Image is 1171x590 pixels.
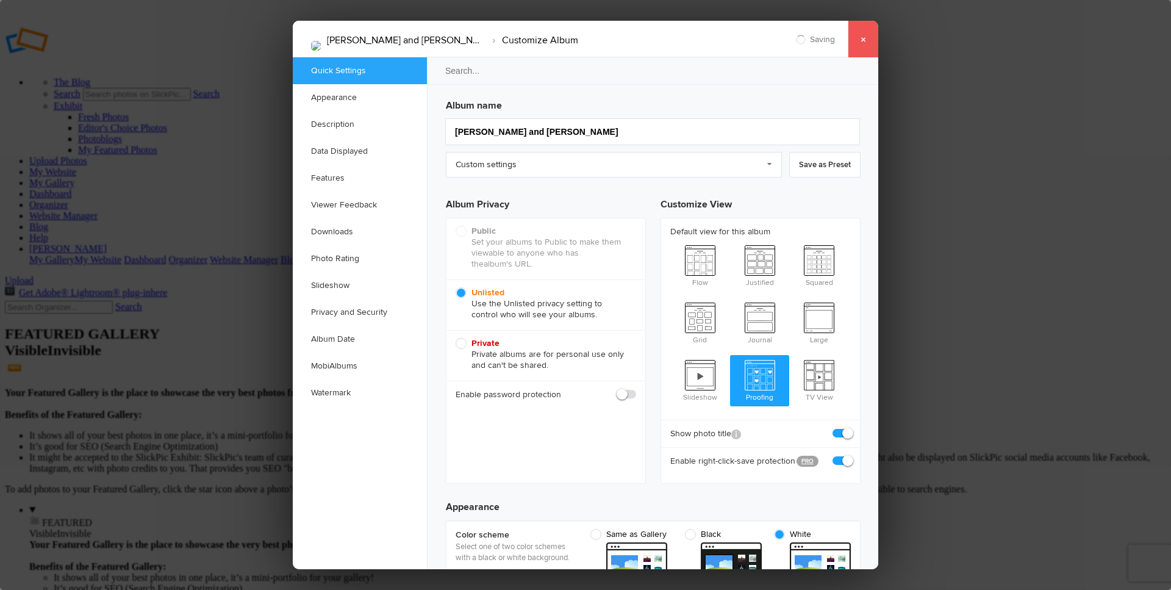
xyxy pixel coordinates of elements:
span: Use the Unlisted privacy setting to control who will see your albums. [456,287,630,320]
b: Enable password protection [456,389,561,401]
b: Unlisted [471,287,504,298]
a: Data Displayed [293,138,427,165]
a: Viewer Feedback [293,192,427,218]
h3: Customize View [661,187,861,218]
li: [PERSON_NAME] and [PERSON_NAME] [327,30,485,51]
a: Features [293,165,427,192]
a: MobiAlbums [293,353,427,380]
input: Search... [426,57,880,85]
span: Grid [670,298,730,347]
h3: Appearance [446,490,861,514]
li: Customize Album [485,30,578,51]
b: Enable right-click-save protection [670,455,787,467]
span: Slideshow [670,355,730,404]
span: Journal [730,298,790,347]
span: Justified [730,240,790,289]
span: Black [685,529,756,540]
a: Privacy and Security [293,299,427,326]
h3: Album name [446,93,861,113]
b: Show photo title [670,428,741,440]
span: White [774,529,845,540]
a: Description [293,111,427,138]
span: Flow [670,240,730,289]
span: Large [789,298,849,347]
span: Same as Gallery [590,529,667,540]
a: Photo Rating [293,245,427,272]
b: Default view for this album [670,226,851,238]
a: × [848,21,878,57]
a: PRO [797,456,818,467]
span: TV View [789,355,849,404]
img: Valerie_-_Brock_Aug_2025-78_Proof-Edit.jpg [311,41,321,51]
a: Save as Preset [789,152,861,178]
a: Downloads [293,218,427,245]
p: Select one of two color schemes with a black or white background. [456,541,578,563]
a: Appearance [293,84,427,111]
span: Squared [789,240,849,289]
b: Private [471,338,500,348]
h3: Album Privacy [446,187,646,218]
a: Watermark [293,380,427,406]
a: Quick Settings [293,57,427,84]
a: Album Date [293,326,427,353]
span: Private albums are for personal use only and can't be shared. [456,338,630,371]
a: Custom settings [446,152,782,178]
a: Slideshow [293,272,427,299]
b: Color scheme [456,529,578,541]
div: Can't set this sub-album as “Public” when the parent album is not “Public” [446,218,645,279]
span: Proofing [730,355,790,404]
